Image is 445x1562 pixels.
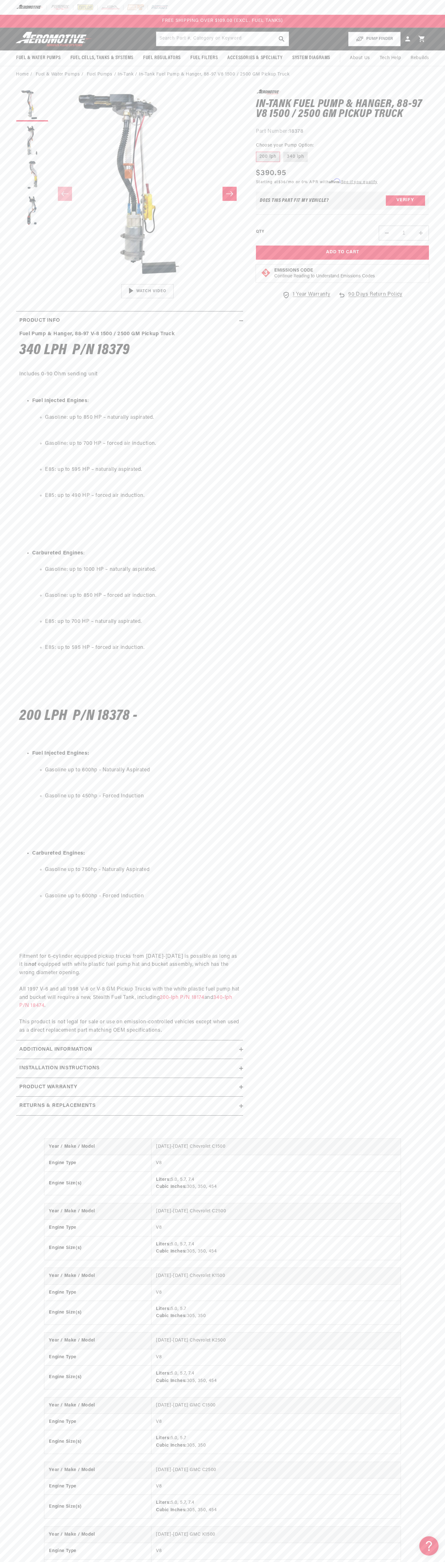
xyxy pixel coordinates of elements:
button: Load image 3 in gallery view [16,160,48,192]
strong: Fuel Pump & Hanger, 88-97 V-8 1500 / 2500 GM Pickup Truck [19,331,175,337]
li: E85: up to 595 HP – forced air induction. [45,644,240,652]
button: Load image 1 in gallery view [16,89,48,121]
div: Does This part fit My vehicle? [260,198,329,203]
a: Fuel Pumps [87,71,113,78]
label: 200 lph [256,152,280,162]
td: [DATE]-[DATE] GMC C1500 [151,1397,401,1414]
strong: Cubic Inches: [156,1508,187,1513]
strong: not [28,962,37,967]
th: Year / Make / Model [44,1333,151,1349]
li: E85: up to 595 HP – naturally aspirated. [45,466,240,474]
li: Gasoline up to 750hp - Naturally Aspirated [45,866,240,874]
strong: Emissions Code [274,268,313,273]
th: Engine Type [44,1284,151,1301]
th: Engine Size(s) [44,1171,151,1195]
button: PUMP FINDER [348,32,401,46]
summary: System Diagrams [287,50,335,66]
li: Gasoline up to 450hp - Forced Induction [45,792,240,801]
th: Year / Make / Model [44,1268,151,1284]
p: Starting at /mo or 0% APR with . [256,179,377,185]
span: Fuel Cells, Tanks & Systems [70,55,133,61]
summary: Returns & replacements [16,1097,243,1115]
img: Emissions code [261,268,271,278]
div: Part Number: [256,128,429,136]
li: Gasoline: up to 850 HP – forced air induction. [45,592,240,600]
th: Engine Type [44,1220,151,1236]
strong: Liters: [156,1177,171,1182]
h2: Returns & replacements [19,1102,95,1110]
strong: 18378 [289,129,303,134]
span: Affirm [329,179,340,184]
strong: Fuel Injected Engines [32,398,87,403]
button: Load image 2 in gallery view [16,125,48,157]
h2: Product warranty [19,1083,77,1091]
td: V8 [151,1543,401,1559]
button: Slide left [58,187,72,201]
td: [DATE]-[DATE] Chevrolet C2500 [151,1203,401,1220]
td: 5.0, 5.7, 7.4 305, 350, 454 [151,1171,401,1195]
td: V8 [151,1284,401,1301]
h1: In-Tank Fuel Pump & Hanger, 88-97 V8 1500 / 2500 GM Pickup Truck [256,99,429,120]
summary: Product Info [16,311,243,330]
li: E85: up to 490 HP – forced air induction. [45,492,240,500]
li: Gasoline up to 600hp - Naturally Aspirated [45,766,240,775]
nav: breadcrumbs [16,71,429,78]
strong: Liters: [156,1500,171,1505]
summary: Accessories & Specialty [222,50,287,66]
summary: Fuel & Water Pumps [11,50,66,66]
td: [DATE]-[DATE] Chevrolet K1500 [151,1268,401,1284]
strong: Fuel Injected Engines: [32,751,89,756]
a: 90 Days Return Policy [338,291,403,305]
th: Engine Type [44,1478,151,1495]
p: Continue Reading to Understand Emissions Codes [274,274,375,279]
li: Gasoline up to 600hp - Forced Induction [45,892,240,901]
span: Fuel Regulators [143,55,181,61]
button: search button [275,32,289,46]
td: 5.0, 5.7 305, 350 [151,1430,401,1454]
summary: Fuel Cells, Tanks & Systems [66,50,138,66]
h4: 340 LPH P/N 18379 [19,344,240,357]
h2: Product Info [19,317,60,325]
strong: Liters: [156,1242,171,1247]
h2: Installation Instructions [19,1064,100,1073]
span: About Us [350,56,370,60]
summary: Rebuilds [406,50,434,66]
strong: Cubic Inches: [156,1314,187,1318]
img: Aeromotive [14,31,94,47]
span: Accessories & Specialty [227,55,283,61]
strong: Cubic Inches: [156,1443,187,1448]
summary: Installation Instructions [16,1059,243,1078]
th: Year / Make / Model [44,1397,151,1414]
span: FREE SHIPPING OVER $109.00 (EXCL. FUEL TANKS) [162,18,283,23]
li: In-Tank [118,71,139,78]
td: V8 [151,1414,401,1430]
media-gallery: Gallery Viewer [16,89,243,298]
th: Engine Size(s) [44,1495,151,1518]
strong: Liters: [156,1436,171,1441]
p: Fitment for 6-cylinder equipped pickup trucks from [DATE]-[DATE] is possible as long as it is equ... [19,936,240,1035]
td: V8 [151,1220,401,1236]
strong: Cubic Inches: [156,1184,187,1189]
th: Engine Type [44,1414,151,1430]
button: Slide right [222,187,237,201]
strong: Liters: [156,1371,171,1376]
li: E85: up to 700 HP – naturally aspirated. [45,618,240,626]
th: Engine Size(s) [44,1430,151,1454]
span: $36 [278,180,286,184]
button: Verify [386,195,425,206]
td: 5.0, 5.7, 7.4 305, 350, 454 [151,1236,401,1260]
span: Tech Help [380,55,401,62]
summary: Additional information [16,1040,243,1059]
input: Search by Part Number, Category or Keyword [156,32,289,46]
td: V8 [151,1478,401,1495]
th: Engine Type [44,1543,151,1559]
th: Year / Make / Model [44,1203,151,1220]
span: Fuel Filters [190,55,218,61]
a: 200-lph P/N 18174 [160,995,204,1000]
summary: Fuel Regulators [138,50,186,66]
legend: Choose your Pump Option: [256,142,314,149]
td: [DATE]-[DATE] Chevrolet K2500 [151,1333,401,1349]
td: [DATE]-[DATE] GMC K1500 [151,1527,401,1543]
strong: Carbureted Engines [32,551,83,556]
strong: Liters: [156,1306,171,1311]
